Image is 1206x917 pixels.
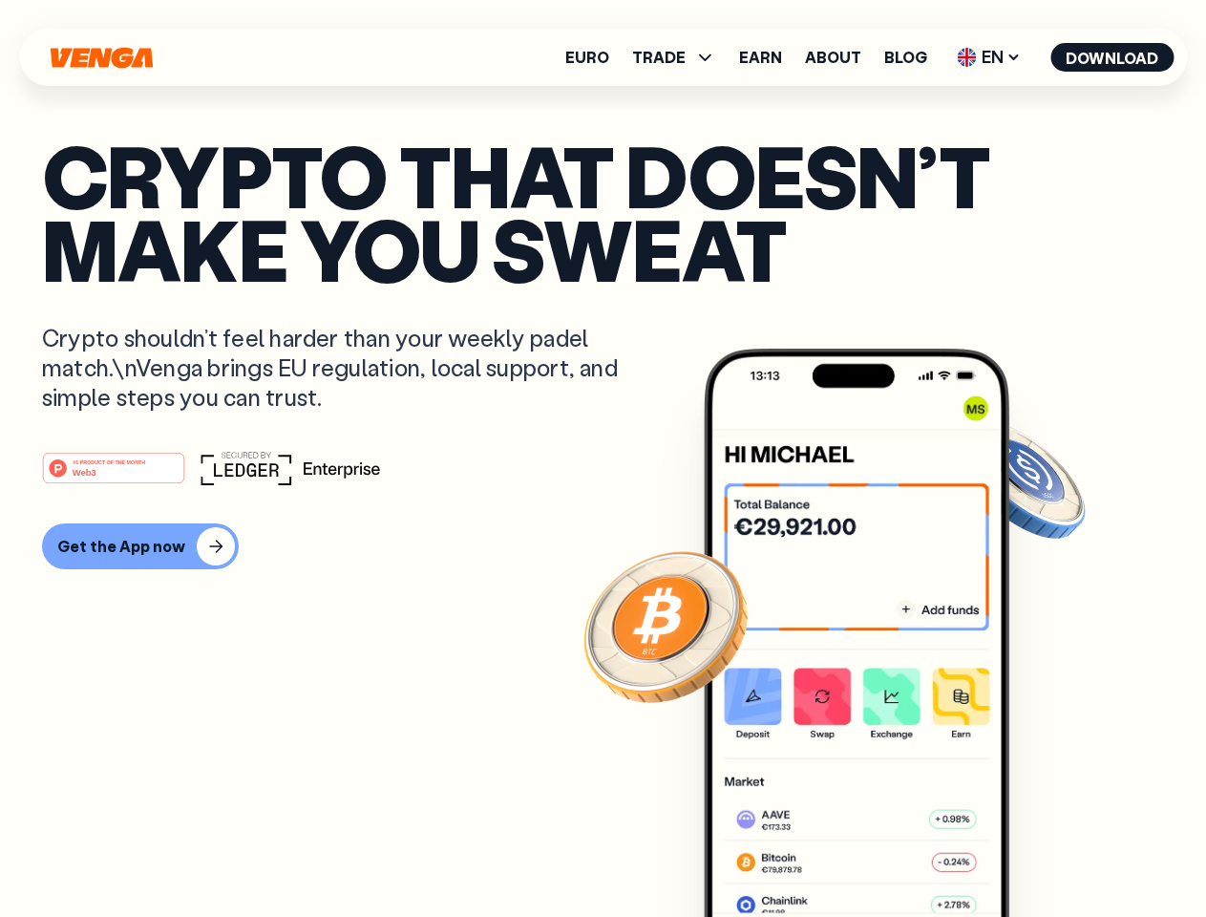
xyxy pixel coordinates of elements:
img: flag-uk [957,48,976,67]
img: USDC coin [952,411,1090,548]
a: Blog [884,50,927,65]
span: TRADE [632,46,716,69]
p: Crypto that doesn’t make you sweat [42,139,1164,285]
button: Get the App now [42,523,239,569]
tspan: Web3 [73,466,96,477]
tspan: #1 PRODUCT OF THE MONTH [73,458,145,464]
svg: Home [48,47,155,69]
span: EN [950,42,1027,73]
span: TRADE [632,50,686,65]
a: Get the App now [42,523,1164,569]
button: Download [1050,43,1174,72]
a: Earn [739,50,782,65]
a: About [805,50,861,65]
p: Crypto shouldn’t feel harder than your weekly padel match.\nVenga brings EU regulation, local sup... [42,323,645,413]
img: Bitcoin [580,540,751,712]
a: #1 PRODUCT OF THE MONTHWeb3 [42,463,185,488]
a: Euro [565,50,609,65]
div: Get the App now [57,537,185,556]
